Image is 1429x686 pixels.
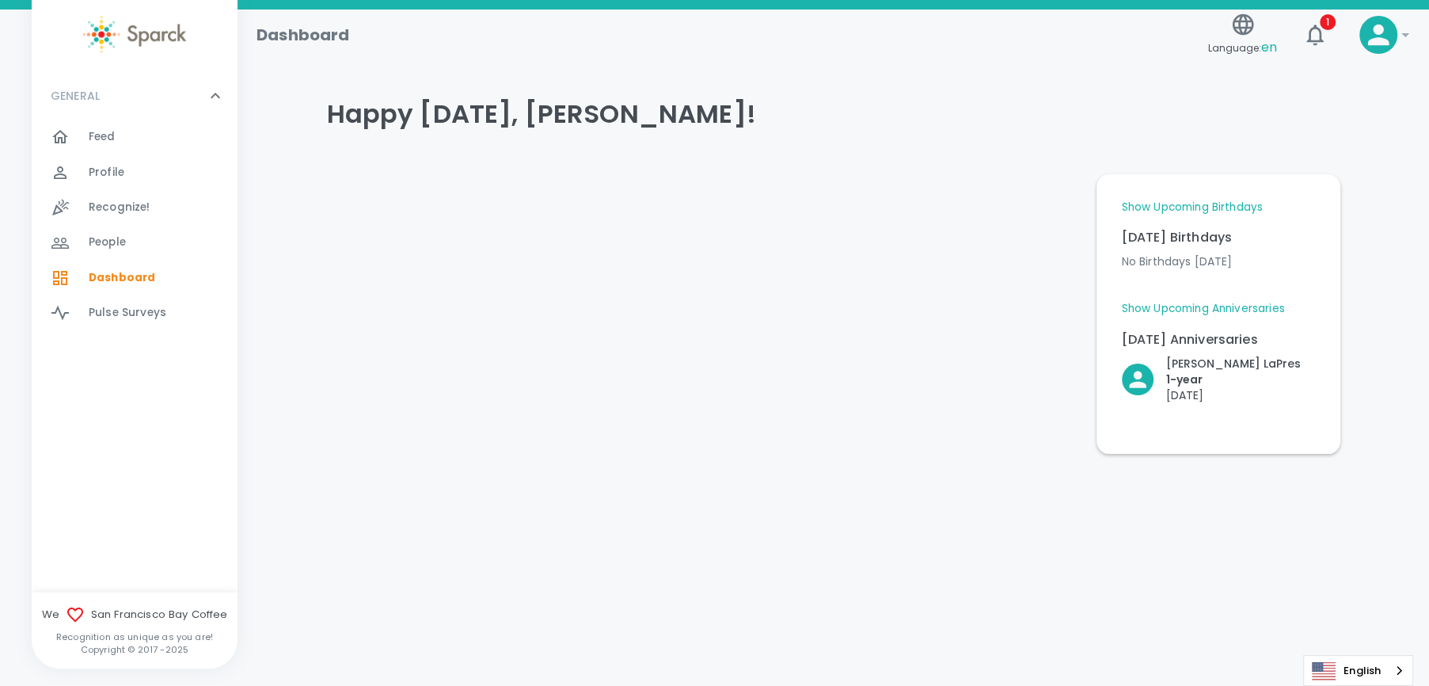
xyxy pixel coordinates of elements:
p: [PERSON_NAME] LaPres [1166,356,1301,372]
span: Recognize! [89,200,150,215]
button: Click to Recognize! [1122,356,1301,403]
span: We San Francisco Bay Coffee [32,605,238,624]
span: Language: [1208,37,1277,59]
a: Dashboard [32,261,238,295]
p: [DATE] [1166,387,1301,403]
span: en [1261,38,1277,56]
div: Language [1303,655,1413,686]
span: 1 [1320,14,1336,30]
p: No Birthdays [DATE] [1122,253,1315,269]
div: Click to Recognize! [1109,343,1301,403]
p: GENERAL [51,88,100,104]
div: GENERAL [32,72,238,120]
img: Sparck logo [83,16,186,53]
h4: Happy [DATE], [PERSON_NAME]! [327,98,1340,130]
p: Copyright © 2017 - 2025 [32,643,238,656]
span: Profile [89,165,124,181]
a: Feed [32,120,238,154]
a: Show Upcoming Birthdays [1122,200,1263,215]
div: GENERAL [32,120,238,337]
p: [DATE] Birthdays [1122,228,1315,247]
span: People [89,234,126,250]
a: Recognize! [32,190,238,225]
span: Feed [89,129,116,145]
span: Pulse Surveys [89,305,166,321]
span: Dashboard [89,270,155,286]
p: [DATE] Anniversaries [1122,330,1315,349]
a: People [32,225,238,260]
a: Profile [32,155,238,190]
p: Recognition as unique as you are! [32,631,238,643]
aside: Language selected: English [1303,655,1413,686]
a: English [1304,656,1412,685]
h1: Dashboard [257,22,349,48]
button: 1 [1296,16,1334,54]
p: 1- year [1166,372,1301,387]
button: Language:en [1202,7,1283,63]
a: Show Upcoming Anniversaries [1122,301,1285,317]
a: Pulse Surveys [32,295,238,330]
a: Sparck logo [32,16,238,53]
